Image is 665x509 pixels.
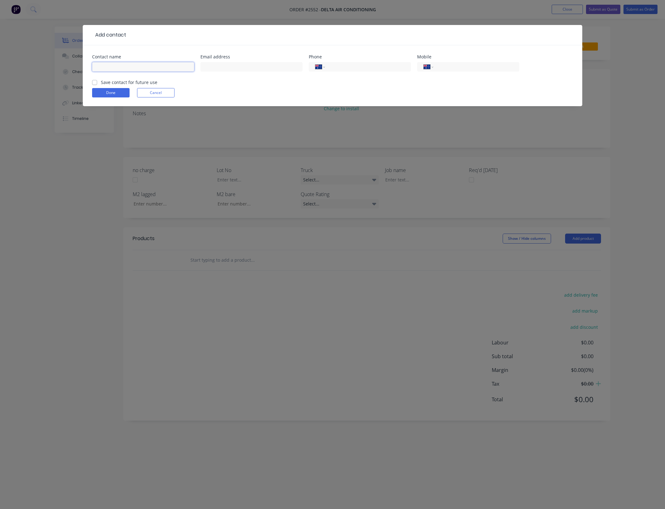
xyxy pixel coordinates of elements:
[92,31,126,39] div: Add contact
[92,55,194,59] div: Contact name
[92,88,130,97] button: Done
[200,55,303,59] div: Email address
[417,55,519,59] div: Mobile
[309,55,411,59] div: Phone
[101,79,157,86] label: Save contact for future use
[137,88,175,97] button: Cancel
